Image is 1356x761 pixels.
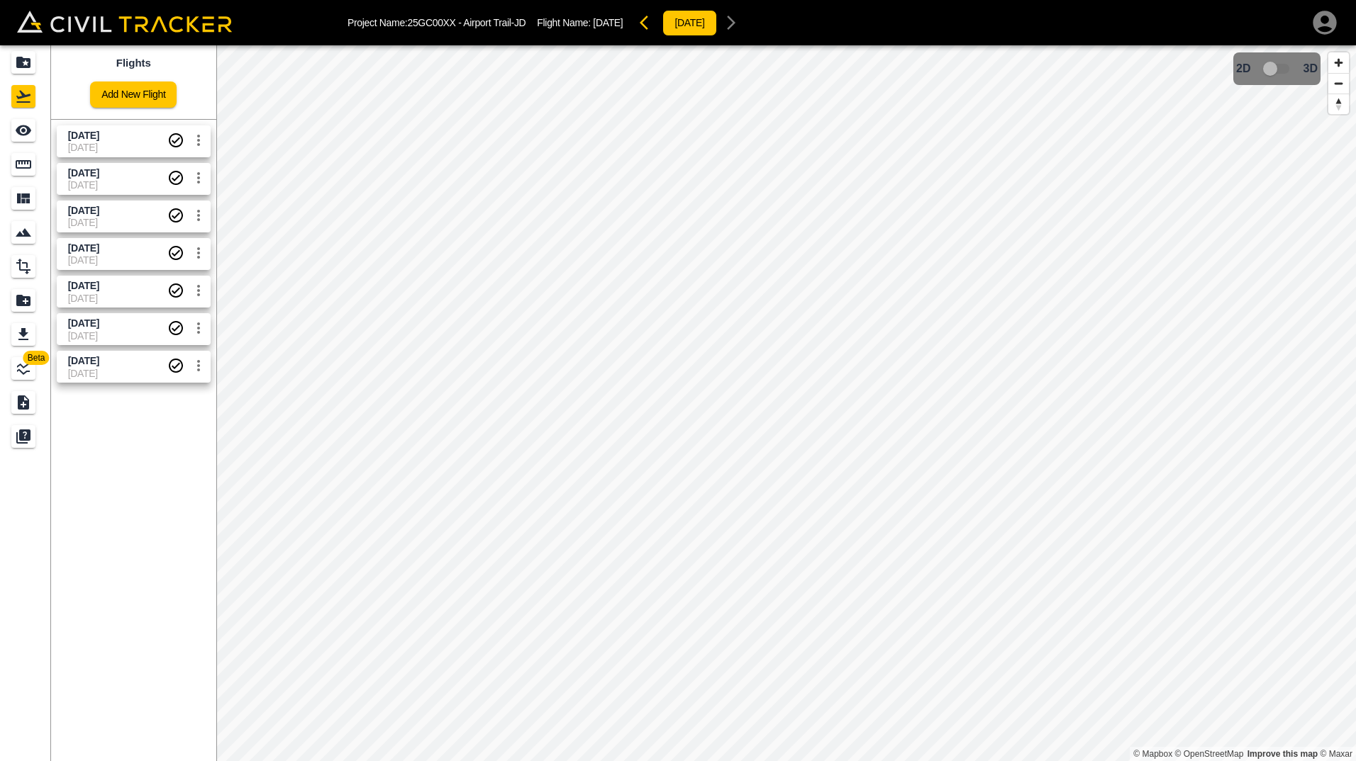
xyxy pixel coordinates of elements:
a: Map feedback [1247,749,1318,759]
p: Project Name: 25GC00XX - Airport Trail-JD [348,17,526,28]
a: Maxar [1320,749,1352,759]
a: Mapbox [1133,749,1172,759]
p: Flight Name: [537,17,623,28]
span: 3D [1304,62,1318,75]
button: [DATE] [662,10,716,36]
canvas: Map [216,45,1356,761]
a: OpenStreetMap [1175,749,1244,759]
button: Zoom in [1328,52,1349,73]
button: Zoom out [1328,73,1349,94]
span: [DATE] [593,17,623,28]
img: Civil Tracker [17,11,232,33]
button: Reset bearing to north [1328,94,1349,114]
span: 2D [1236,62,1250,75]
span: 3D model not uploaded yet [1257,55,1298,82]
